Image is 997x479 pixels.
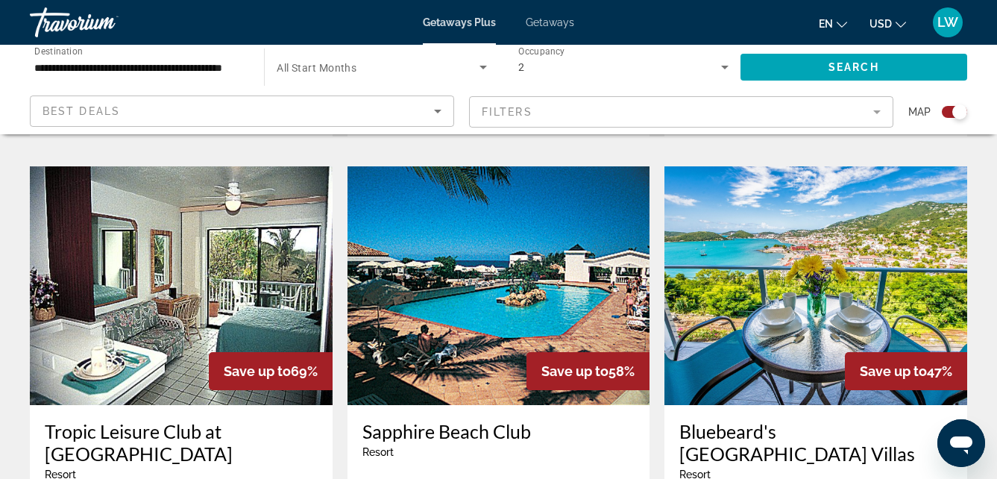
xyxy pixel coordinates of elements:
a: Bluebeard's [GEOGRAPHIC_DATA] Villas [679,420,952,465]
a: Getaways [526,16,574,28]
span: LW [937,15,958,30]
span: Map [908,101,931,122]
button: Change language [819,13,847,34]
span: 2 [518,61,524,73]
mat-select: Sort by [43,102,441,120]
button: Change currency [869,13,906,34]
button: Filter [469,96,893,128]
button: Search [740,54,967,81]
span: Best Deals [43,105,120,117]
span: Save up to [860,363,927,379]
span: Save up to [224,363,291,379]
span: Save up to [541,363,608,379]
img: 2637O01X.jpg [347,166,650,405]
a: Travorium [30,3,179,42]
span: Resort [362,446,394,458]
span: Search [828,61,879,73]
a: Getaways Plus [423,16,496,28]
span: Occupancy [518,46,565,57]
span: en [819,18,833,30]
span: USD [869,18,892,30]
img: 7654O01X.jpg [664,166,967,405]
div: 58% [526,352,650,390]
span: Destination [34,46,83,56]
span: All Start Months [277,62,356,74]
a: Sapphire Beach Club [362,420,635,442]
button: User Menu [928,7,967,38]
iframe: Button to launch messaging window [937,419,985,467]
div: 47% [845,352,967,390]
a: Tropic Leisure Club at [GEOGRAPHIC_DATA] [45,420,318,465]
div: 69% [209,352,333,390]
img: 3183I01L.jpg [30,166,333,405]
